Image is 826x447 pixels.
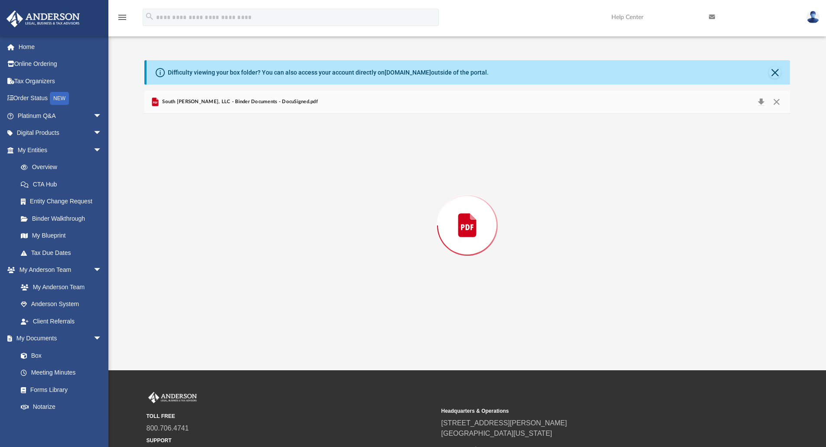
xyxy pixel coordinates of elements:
a: menu [117,16,127,23]
span: arrow_drop_down [93,124,111,142]
span: South [PERSON_NAME], LLC - Binder Documents - DocuSigned.pdf [160,98,318,106]
a: Binder Walkthrough [12,210,115,227]
div: Difficulty viewing your box folder? You can also access your account directly on outside of the p... [168,68,489,77]
a: Platinum Q&Aarrow_drop_down [6,107,115,124]
a: Forms Library [12,381,106,398]
a: [STREET_ADDRESS][PERSON_NAME] [441,419,567,427]
a: CTA Hub [12,176,115,193]
a: Entity Change Request [12,193,115,210]
a: [DOMAIN_NAME] [385,69,431,76]
a: Order StatusNEW [6,90,115,108]
a: Online Learningarrow_drop_down [6,415,111,433]
span: arrow_drop_down [93,415,111,433]
img: User Pic [806,11,819,23]
span: arrow_drop_down [93,107,111,125]
i: menu [117,12,127,23]
a: Home [6,38,115,55]
small: Headquarters & Operations [441,407,730,415]
a: [GEOGRAPHIC_DATA][US_STATE] [441,430,552,437]
a: My Entitiesarrow_drop_down [6,141,115,159]
a: Meeting Minutes [12,364,111,382]
a: My Anderson Teamarrow_drop_down [6,261,111,279]
a: Box [12,347,106,364]
small: SUPPORT [147,437,435,444]
span: arrow_drop_down [93,141,111,159]
span: arrow_drop_down [93,261,111,279]
a: 800.706.4741 [147,424,189,432]
a: Notarize [12,398,111,416]
a: Anderson System [12,296,111,313]
a: Client Referrals [12,313,111,330]
button: Close [769,96,784,108]
a: My Blueprint [12,227,111,245]
small: TOLL FREE [147,412,435,420]
a: Overview [12,159,115,176]
a: Tax Due Dates [12,244,115,261]
i: search [145,12,154,21]
div: Preview [144,91,790,337]
img: Anderson Advisors Platinum Portal [147,392,199,403]
a: My Documentsarrow_drop_down [6,330,111,347]
span: arrow_drop_down [93,330,111,348]
a: Digital Productsarrow_drop_down [6,124,115,142]
button: Close [769,66,781,78]
a: Tax Organizers [6,72,115,90]
a: Online Ordering [6,55,115,73]
button: Download [753,96,769,108]
img: Anderson Advisors Platinum Portal [4,10,82,27]
div: NEW [50,92,69,105]
a: My Anderson Team [12,278,106,296]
